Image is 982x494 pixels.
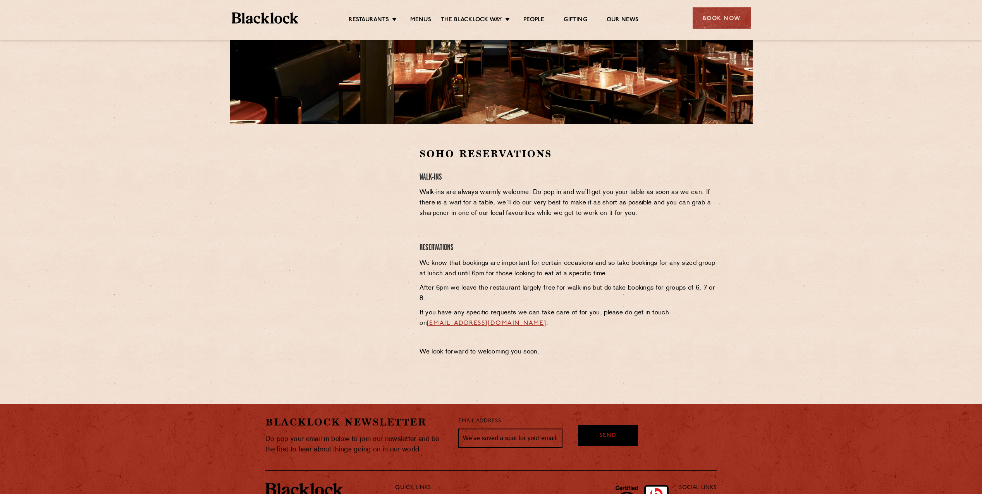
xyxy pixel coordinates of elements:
p: Social Links [679,483,717,493]
a: The Blacklock Way [441,16,502,24]
p: We know that bookings are important for certain occasions and so take bookings for any sized grou... [420,258,717,279]
label: Email Address [458,417,501,426]
h2: Soho Reservations [420,147,717,161]
p: Do pop your email in below to join our newsletter and be the first to hear about things going on ... [265,434,447,455]
a: [EMAIL_ADDRESS][DOMAIN_NAME] [427,320,546,326]
a: Gifting [564,16,587,24]
p: Quick Links [395,483,654,493]
a: Restaurants [349,16,389,24]
img: BL_Textured_Logo-footer-cropped.svg [232,12,299,24]
iframe: OpenTable make booking widget [293,147,380,264]
div: Book Now [693,7,751,29]
a: Our News [607,16,639,24]
h4: Reservations [420,243,717,253]
a: Menus [410,16,431,24]
p: After 6pm we leave the restaurant largely free for walk-ins but do take bookings for groups of 6,... [420,283,717,304]
p: We look forward to welcoming you soon. [420,347,717,357]
p: If you have any specific requests we can take care of for you, please do get in touch on . [420,308,717,329]
p: Walk-ins are always warmly welcome. Do pop in and we’ll get you your table as soon as we can. If ... [420,187,717,219]
a: People [523,16,544,24]
h4: Walk-Ins [420,172,717,183]
span: Send [599,432,616,441]
input: We’ve saved a spot for your email... [458,429,562,448]
h2: Blacklock Newsletter [265,415,447,429]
